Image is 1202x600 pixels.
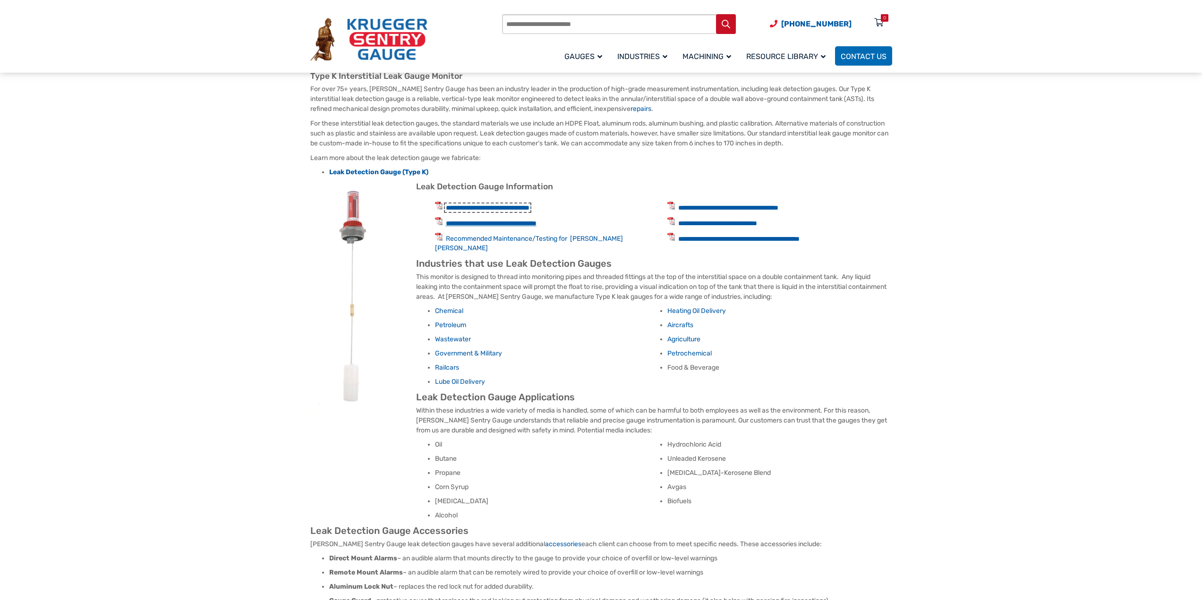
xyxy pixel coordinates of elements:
[329,168,428,176] a: Leak Detection Gauge (Type K)
[435,349,502,357] a: Government & Military
[310,18,427,61] img: Krueger Sentry Gauge
[310,539,892,549] p: [PERSON_NAME] Sentry Gauge leak detection gauges have several additional each client can choose f...
[435,468,660,478] li: Propane
[310,272,892,302] p: This monitor is designed to thread into monitoring pipes and threaded fittings at the top of the ...
[682,52,731,61] span: Machining
[310,182,405,412] img: leak detection gauge
[677,45,741,67] a: Machining
[310,71,892,82] h3: Type K Interstitial Leak Gauge Monitor
[435,511,660,520] li: Alcohol
[667,468,892,478] li: [MEDICAL_DATA]-Kerosene Blend
[667,335,700,343] a: Agriculture
[435,440,660,449] li: Oil
[435,335,471,343] a: Wastewater
[841,52,887,61] span: Contact Us
[667,349,712,357] a: Petrochemical
[310,525,892,537] h2: Leak Detection Gauge Accessories
[746,52,826,61] span: Resource Library
[329,583,393,591] strong: Aluminum Lock Nut
[329,568,892,577] li: – an audible alarm that can be remotely wired to provide your choice of overfill or low-level war...
[741,45,835,67] a: Resource Library
[667,497,892,506] li: Biofuels
[435,378,485,386] a: Lube Oil Delivery
[310,258,892,270] h2: Industries that use Leak Detection Gauges
[435,235,623,252] a: Recommended Maintenance/Testing for [PERSON_NAME] [PERSON_NAME]
[435,321,466,329] a: Petroleum
[559,45,612,67] a: Gauges
[667,482,892,492] li: Avgas
[617,52,667,61] span: Industries
[310,182,892,192] h3: Leak Detection Gauge Information
[329,582,892,592] li: – replaces the red lock nut for added durability.
[329,568,403,576] strong: Remote Mount Alarms
[667,321,693,329] a: Aircrafts
[435,363,459,372] a: Railcars
[564,52,602,61] span: Gauges
[329,554,397,562] strong: Direct Mount Alarms
[667,363,892,372] li: Food & Beverage
[667,307,726,315] a: Heating Oil Delivery
[883,14,886,22] div: 0
[310,391,892,403] h2: Leak Detection Gauge Applications
[435,307,463,315] a: Chemical
[667,440,892,449] li: Hydrochloric Acid
[435,482,660,492] li: Corn Syrup
[329,554,892,563] li: – an audible alarm that mounts directly to the gauge to provide your choice of overfill or low-le...
[435,497,660,506] li: [MEDICAL_DATA]
[545,540,581,548] a: accessories
[631,105,651,113] a: repairs
[310,406,892,435] p: Within these industries a wide variety of media is handled, some of which can be harmful to both ...
[435,454,660,464] li: Butane
[781,19,852,28] span: [PHONE_NUMBER]
[310,118,892,148] p: For these interstitial leak detection gauges, the standard materials we use include an HDPE Float...
[612,45,677,67] a: Industries
[835,46,892,66] a: Contact Us
[770,18,852,30] a: Phone Number (920) 434-8860
[310,153,892,163] p: Learn more about the leak detection gauge we fabricate:
[667,454,892,464] li: Unleaded Kerosene
[310,84,892,114] p: For over 75+ years, [PERSON_NAME] Sentry Gauge has been an industry leader in the production of h...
